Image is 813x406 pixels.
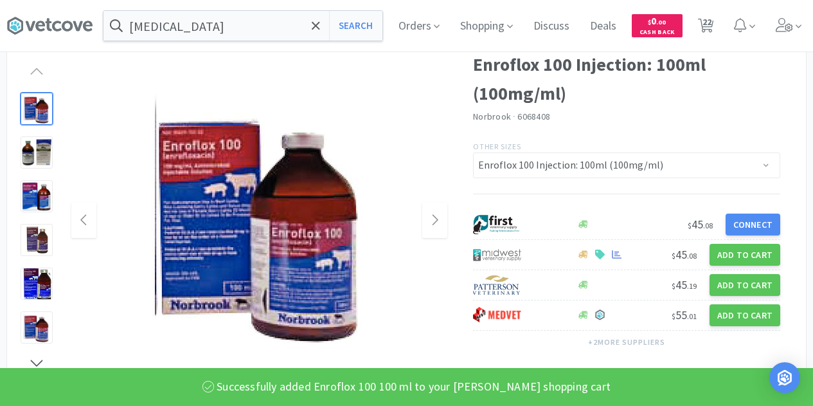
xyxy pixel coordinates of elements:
[672,247,697,262] span: 45
[672,281,675,291] span: $
[473,245,521,264] img: 4dd14cff54a648ac9e977f0c5da9bc2e_5.png
[632,8,683,43] a: $0.00Cash Back
[473,275,521,295] img: f5e969b455434c6296c6d81ef179fa71_3.png
[726,214,780,235] button: Connect
[582,333,671,351] button: +2more suppliers
[513,111,515,122] span: ·
[131,92,388,349] img: af8576d50de34772b25e78b06734b0b7_92883.jpeg
[672,251,675,261] span: $
[528,21,575,32] a: Discuss
[473,140,780,152] p: Other Sizes
[648,15,666,27] span: 0
[703,221,713,230] span: . 08
[710,244,780,266] button: Add to Cart
[769,362,800,393] div: Open Intercom Messenger
[639,29,675,37] span: Cash Back
[103,11,382,41] input: Search by item, sku, manufacturer, ingredient, size...
[473,50,780,108] h1: Enroflox 100 Injection: 100ml (100mg/ml)
[672,311,675,321] span: $
[585,21,621,32] a: Deals
[688,221,692,230] span: $
[710,274,780,296] button: Add to Cart
[517,111,550,122] span: 6068408
[687,311,697,321] span: . 01
[672,277,697,292] span: 45
[656,18,666,26] span: . 00
[687,251,697,261] span: . 08
[473,306,521,325] img: bdd3c0f4347043b9a893056ed883a29a_120.png
[672,308,697,322] span: 55
[648,18,651,26] span: $
[329,11,382,41] button: Search
[710,304,780,326] button: Add to Cart
[693,22,719,33] a: 22
[688,217,713,232] span: 45
[473,215,521,234] img: 67d67680309e4a0bb49a5ff0391dcc42_6.png
[687,281,697,291] span: . 19
[473,111,511,122] a: Norbrook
